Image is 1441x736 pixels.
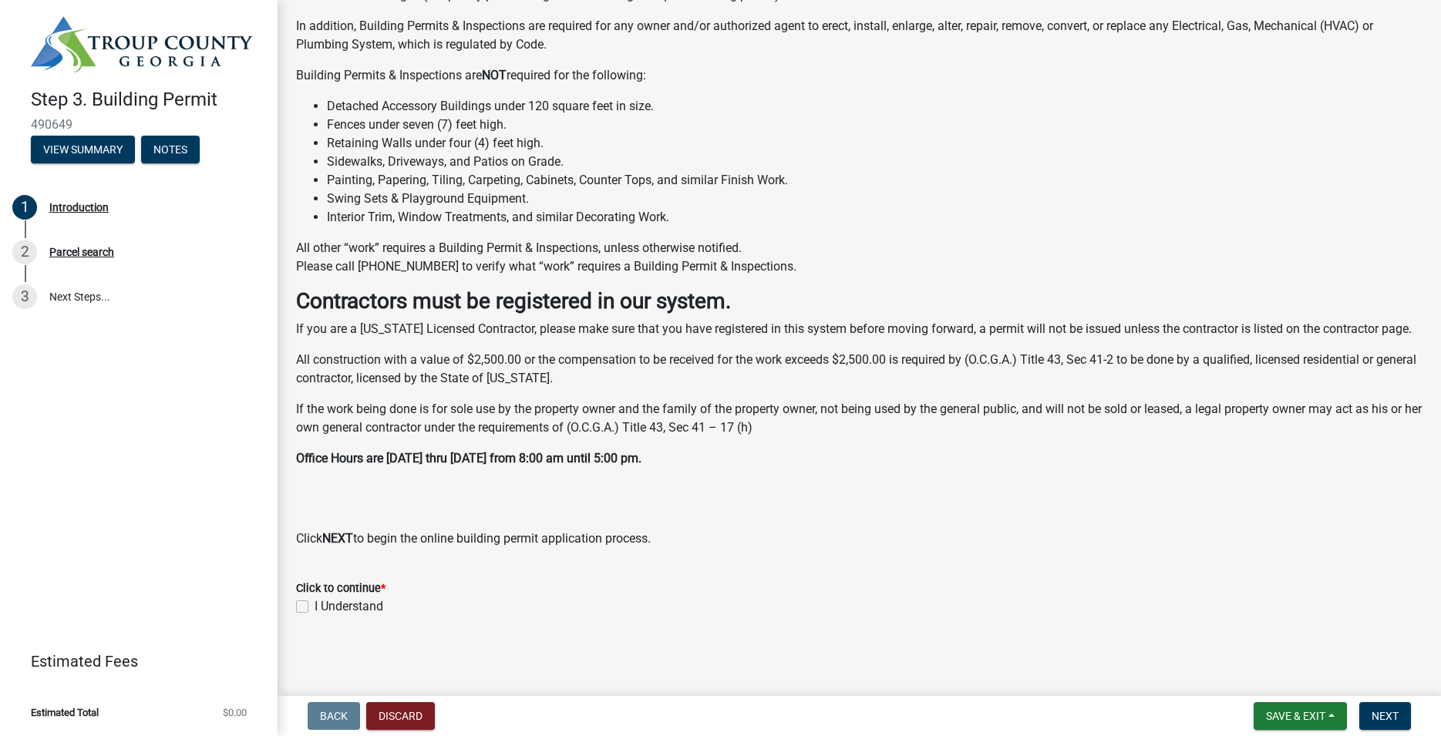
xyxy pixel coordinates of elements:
[296,320,1422,338] p: If you are a [US_STATE] Licensed Contractor, please make sure that you have registered in this sy...
[482,68,507,82] strong: NOT
[296,288,731,314] strong: Contractors must be registered in our system.
[327,134,1422,153] li: Retaining Walls under four (4) feet high.
[327,97,1422,116] li: Detached Accessory Buildings under 120 square feet in size.
[366,702,435,730] button: Discard
[49,202,109,213] div: Introduction
[49,247,114,257] div: Parcel search
[31,89,265,111] h4: Step 3. Building Permit
[1266,710,1325,722] span: Save & Exit
[1372,710,1399,722] span: Next
[296,351,1422,388] p: All construction with a value of $2,500.00 or the compensation to be received for the work exceed...
[327,153,1422,171] li: Sidewalks, Driveways, and Patios on Grade.
[327,190,1422,208] li: Swing Sets & Playground Equipment.
[12,240,37,264] div: 2
[296,583,386,594] label: Click to continue
[320,710,348,722] span: Back
[12,195,37,220] div: 1
[223,707,247,718] span: $0.00
[31,144,135,156] wm-modal-confirm: Summary
[315,597,383,616] label: I Understand
[308,702,360,730] button: Back
[327,208,1422,227] li: Interior Trim, Window Treatments, and similar Decorating Work.
[327,171,1422,190] li: Painting, Papering, Tiling, Carpeting, Cabinets, Counter Tops, and similar Finish Work.
[12,284,37,309] div: 3
[141,144,200,156] wm-modal-confirm: Notes
[1359,702,1411,730] button: Next
[31,117,247,132] span: 490649
[296,66,1422,85] p: Building Permits & Inspections are required for the following:
[322,531,353,546] strong: NEXT
[1254,702,1347,730] button: Save & Exit
[31,707,99,718] span: Estimated Total
[12,646,253,677] a: Estimated Fees
[296,400,1422,437] p: If the work being done is for sole use by the property owner and the family of the property owner...
[31,136,135,163] button: View Summary
[296,529,1422,548] p: Click to begin the online building permit application process.
[296,451,641,465] strong: Office Hours are [DATE] thru [DATE] from 8:00 am until 5:00 pm.
[141,136,200,163] button: Notes
[296,239,1422,276] p: All other “work” requires a Building Permit & Inspections, unless otherwise notified. Please call...
[296,17,1422,54] p: In addition, Building Permits & Inspections are required for any owner and/or authorized agent to...
[327,116,1422,134] li: Fences under seven (7) feet high.
[31,16,253,72] img: Troup County, Georgia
